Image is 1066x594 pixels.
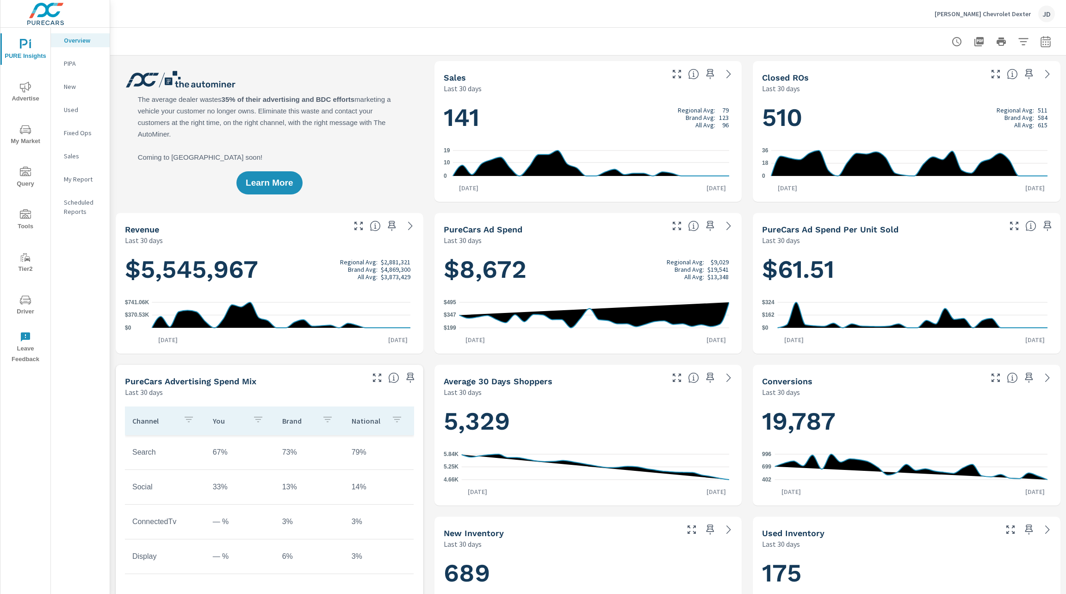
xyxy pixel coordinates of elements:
button: Make Fullscreen [684,522,699,537]
p: [DATE] [775,487,807,496]
div: My Report [51,172,110,186]
p: Brand Avg: [675,266,704,273]
span: PURE Insights [3,39,48,62]
text: $162 [762,312,775,319]
text: $0 [762,325,769,331]
h5: Closed ROs [762,73,809,82]
a: See more details in report [721,67,736,81]
p: Regional Avg: [997,106,1034,114]
h1: 19,787 [762,406,1051,437]
p: Regional Avg: [340,258,378,266]
td: 73% [275,441,344,464]
p: [DATE] [771,183,804,193]
text: 5.84K [444,451,459,457]
button: Learn More [236,171,302,194]
p: $13,348 [707,273,729,281]
a: See more details in report [403,219,418,233]
a: See more details in report [1040,370,1055,385]
text: 402 [762,476,771,483]
h5: Used Inventory [762,528,824,538]
span: Total cost of media for all PureCars channels for the selected dealership group over the selected... [688,220,699,231]
p: [DATE] [382,335,414,344]
text: 36 [762,147,769,154]
div: New [51,80,110,94]
span: Tools [3,209,48,232]
p: Used [64,105,102,114]
p: My Report [64,175,102,184]
p: $9,029 [711,258,729,266]
p: 79 [722,106,729,114]
text: 10 [444,159,450,166]
span: Save this to your personalized report [703,370,718,385]
p: [DATE] [700,487,732,496]
p: $3,873,429 [381,273,410,281]
div: nav menu [0,28,50,369]
p: $2,881,321 [381,258,410,266]
p: [DATE] [152,335,184,344]
h1: 689 [444,557,733,589]
button: "Export Report to PDF" [970,32,988,51]
div: PIPA [51,56,110,70]
text: 19 [444,147,450,154]
button: Make Fullscreen [988,370,1003,385]
span: Query [3,167,48,189]
p: [DATE] [459,335,491,344]
span: Number of vehicles sold by the dealership over the selected date range. [Source: This data is sou... [688,69,699,80]
p: Last 30 days [444,387,482,398]
td: 6% [275,545,344,568]
td: Social [125,475,205,499]
p: [DATE] [778,335,810,344]
td: 14% [344,475,414,499]
a: See more details in report [721,370,736,385]
span: Total sales revenue over the selected date range. [Source: This data is sourced from the dealer’s... [370,220,381,231]
h5: PureCars Ad Spend Per Unit Sold [762,225,899,234]
p: Scheduled Reports [64,198,102,216]
td: Search [125,441,205,464]
span: This table looks at how you compare to the amount of budget you spend per channel as opposed to y... [388,372,399,383]
p: [DATE] [452,183,485,193]
span: Number of Repair Orders Closed by the selected dealership group over the selected time range. [So... [1007,69,1018,80]
span: Leave Feedback [3,331,48,365]
h1: 510 [762,102,1051,133]
h5: Revenue [125,225,159,234]
p: All Avg: [358,273,378,281]
text: 996 [762,451,771,457]
span: Average cost of advertising per each vehicle sold at the dealer over the selected date range. The... [1025,220,1036,231]
span: Save this to your personalized report [1022,67,1036,81]
p: $19,541 [707,266,729,273]
p: Last 30 days [762,235,800,246]
p: Brand Avg: [1004,114,1034,121]
div: JD [1038,6,1055,22]
text: $370.53K [125,312,149,319]
p: 615 [1038,121,1047,129]
p: Last 30 days [125,235,163,246]
span: The number of dealer-specified goals completed by a visitor. [Source: This data is provided by th... [1007,372,1018,383]
td: 3% [275,510,344,533]
h5: Sales [444,73,466,82]
h1: $61.51 [762,254,1051,285]
h5: Conversions [762,376,812,386]
div: Overview [51,33,110,47]
h1: 5,329 [444,406,733,437]
td: 67% [205,441,275,464]
span: My Market [3,124,48,147]
p: Brand Avg: [348,266,378,273]
p: Sales [64,151,102,161]
p: Last 30 days [762,387,800,398]
p: Brand [282,416,315,425]
button: Apply Filters [1014,32,1033,51]
p: All Avg: [695,121,715,129]
span: Save this to your personalized report [1022,370,1036,385]
button: Select Date Range [1036,32,1055,51]
button: Make Fullscreen [351,219,366,233]
td: Display [125,545,205,568]
text: 5.25K [444,464,459,470]
div: Fixed Ops [51,126,110,140]
td: 3% [344,510,414,533]
text: 0 [444,173,447,179]
button: Make Fullscreen [988,67,1003,81]
p: [DATE] [700,335,732,344]
h1: 141 [444,102,733,133]
p: National [352,416,384,425]
text: $741.06K [125,299,149,306]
